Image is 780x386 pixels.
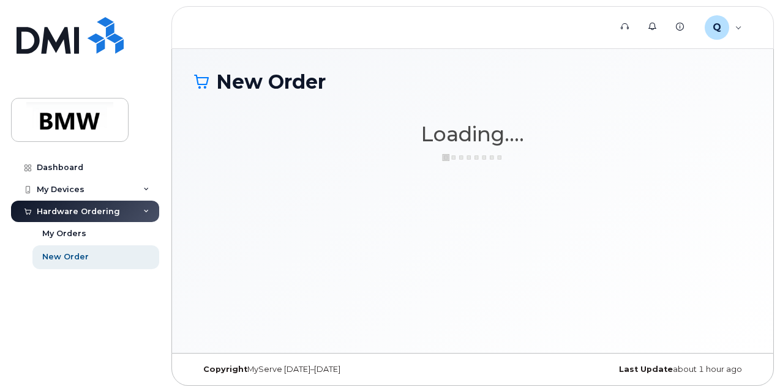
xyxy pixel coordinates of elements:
img: ajax-loader-3a6953c30dc77f0bf724df975f13086db4f4c1262e45940f03d1251963f1bf2e.gif [442,153,503,162]
h1: Loading.... [194,123,751,145]
div: about 1 hour ago [566,365,751,374]
strong: Last Update [619,365,673,374]
div: MyServe [DATE]–[DATE] [194,365,380,374]
strong: Copyright [203,365,247,374]
h1: New Order [194,71,751,92]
